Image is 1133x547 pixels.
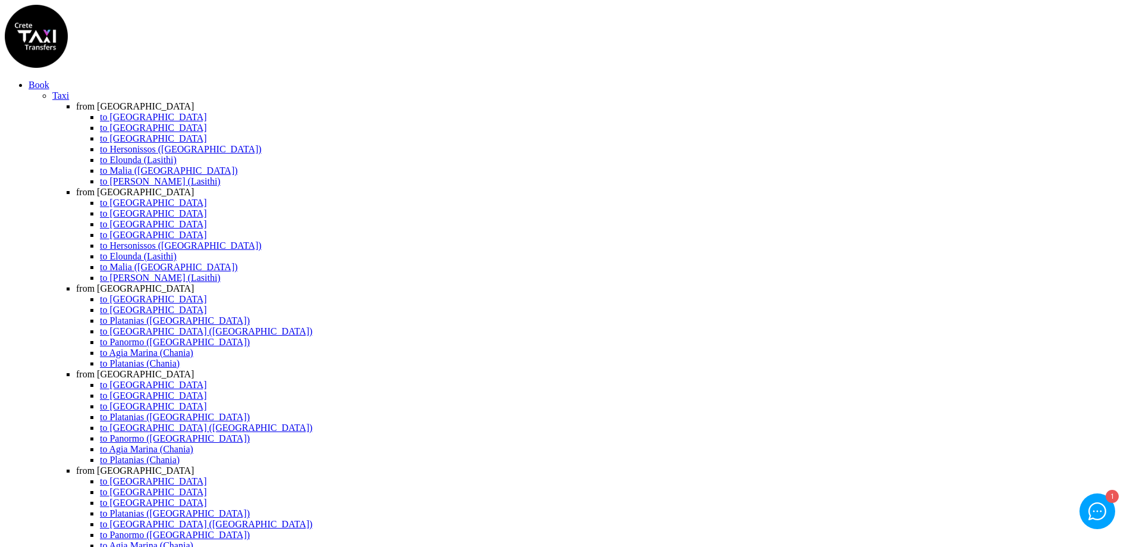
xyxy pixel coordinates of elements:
[76,465,194,476] a: Taxi transfers from Heraklion Port
[1105,491,1118,504] div: 1
[76,283,194,293] a: Taxi transfers from Heraklion Airport
[100,401,207,411] a: to [GEOGRAPHIC_DATA]
[100,380,207,390] a: to [GEOGRAPHIC_DATA]
[29,80,49,90] a: Book
[100,198,207,208] a: to [GEOGRAPHIC_DATA]
[100,390,207,401] a: to [GEOGRAPHIC_DATA]
[76,187,194,197] a: Taxi transfers from Chania City
[76,369,194,379] a: Taxi transfers from Heraklion City
[100,219,207,229] a: to [GEOGRAPHIC_DATA]
[100,305,207,315] a: to [GEOGRAPHIC_DATA]
[100,326,312,336] a: to [GEOGRAPHIC_DATA] ([GEOGRAPHIC_DATA])
[100,423,312,433] a: to [GEOGRAPHIC_DATA] ([GEOGRAPHIC_DATA])
[100,487,207,497] a: to [GEOGRAPHIC_DATA]
[100,530,250,540] a: to Panormo ([GEOGRAPHIC_DATA])
[100,240,262,251] a: to Hersonissos ([GEOGRAPHIC_DATA])
[100,155,177,165] a: to Elounda (Lasithi)
[100,508,250,518] a: to Platanias ([GEOGRAPHIC_DATA])
[100,412,250,422] a: to Platanias ([GEOGRAPHIC_DATA])
[100,165,238,176] a: to Malia ([GEOGRAPHIC_DATA])
[100,476,207,486] a: to [GEOGRAPHIC_DATA]
[100,112,207,122] a: to [GEOGRAPHIC_DATA]
[100,433,250,443] a: to Panormo ([GEOGRAPHIC_DATA])
[100,230,207,240] a: to [GEOGRAPHIC_DATA]
[5,5,68,68] img: Crete Taxi Transfers | Crete Taxi Transfers Cart | Crete Taxi Transfers
[100,144,262,154] a: to Hersonissos ([GEOGRAPHIC_DATA])
[5,60,68,70] a: Crete Taxi Transfers | Crete Taxi Transfers Cart | Crete Taxi Transfers
[100,262,238,272] a: to Malia ([GEOGRAPHIC_DATA])
[100,337,250,347] a: to Panormo ([GEOGRAPHIC_DATA])
[100,133,207,143] a: to [GEOGRAPHIC_DATA]
[100,519,312,529] a: to [GEOGRAPHIC_DATA] ([GEOGRAPHIC_DATA])
[100,208,207,218] a: to [GEOGRAPHIC_DATA]
[100,315,250,326] a: to Platanias ([GEOGRAPHIC_DATA])
[100,176,221,186] a: to [PERSON_NAME] (Lasithi)
[100,294,207,304] a: to [GEOGRAPHIC_DATA]
[100,444,193,454] a: to Agia Marina (Chania)
[100,348,193,358] a: to Agia Marina (Chania)
[100,358,180,368] a: to Platanias (Chania)
[76,101,194,111] a: Taxi transfers from Chania airport
[100,123,207,133] a: to [GEOGRAPHIC_DATA]
[100,251,177,261] a: to Elounda (Lasithi)
[100,455,180,465] a: to Platanias (Chania)
[100,498,207,508] a: to [GEOGRAPHIC_DATA]
[100,273,221,283] a: to [PERSON_NAME] (Lasithi)
[52,90,69,101] a: Taxi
